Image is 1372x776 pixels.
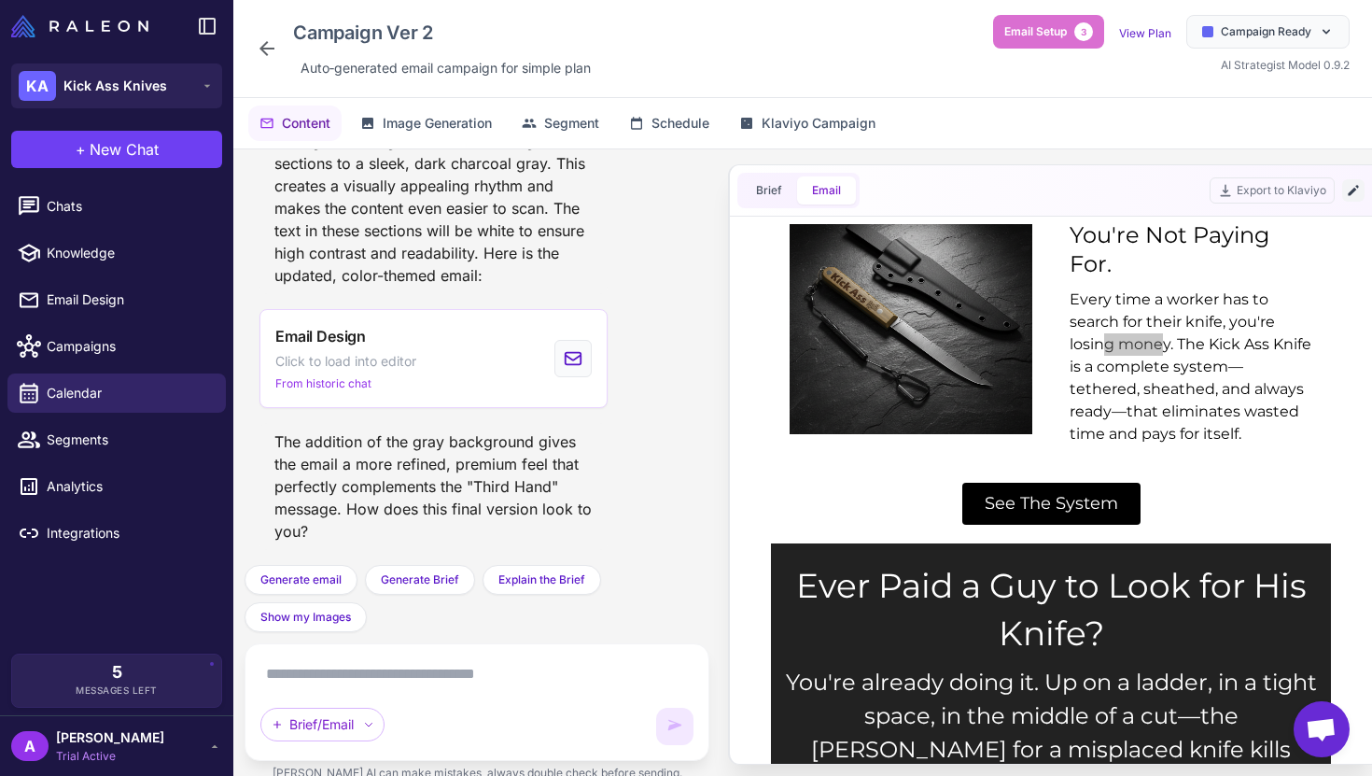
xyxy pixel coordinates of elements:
button: Klaviyo Campaign [728,106,887,141]
a: Email Design [7,280,226,319]
button: Generate email [245,565,357,595]
span: Campaign Ready [1221,23,1311,40]
button: Email [797,176,856,205]
button: +New Chat [11,131,222,168]
span: Content [282,113,330,134]
span: Email Setup [1004,23,1067,40]
span: Analytics [47,476,211,497]
a: Knowledge [7,233,226,273]
span: Calendar [47,383,211,403]
span: Auto‑generated email campaign for simple plan [301,58,591,78]
button: Content [248,106,342,141]
a: Raleon Logo [11,15,156,37]
span: [PERSON_NAME] [56,727,164,748]
button: Image Generation [349,106,503,141]
a: Chats [7,187,226,226]
span: Schedule [651,113,709,134]
button: Email Setup3 [993,15,1104,49]
span: Generate Brief [381,571,459,588]
a: Campaigns [7,327,226,366]
span: New Chat [90,138,159,161]
button: Brief [741,176,797,205]
span: Generate email [260,571,342,588]
div: Click to edit description [293,54,598,82]
span: Klaviyo Campaign [762,113,875,134]
a: Analytics [7,467,226,506]
button: Segment [511,106,610,141]
span: Kick Ass Knives [63,76,167,96]
button: Schedule [618,106,721,141]
div: KA [19,71,56,101]
span: + [76,138,86,161]
a: Integrations [7,514,226,553]
div: Brief/Email [260,708,385,741]
span: AI Strategist Model 0.9.2 [1221,58,1350,72]
a: View Plan [1119,26,1171,40]
button: Explain the Brief [483,565,601,595]
button: Edit Email [1342,179,1365,202]
a: Calendar [7,374,226,413]
span: Chats [47,196,211,217]
a: See The System [203,259,381,302]
div: Click to edit campaign name [286,15,598,50]
span: Campaigns [47,336,211,357]
span: Knowledge [47,243,211,263]
span: Integrations [47,523,211,543]
span: Email Design [275,325,366,347]
button: Generate Brief [365,565,475,595]
span: 5 [112,664,122,681]
div: Every time a worker has to search for their knife, you're losing money. The Kick Ass Knife is a c... [310,64,553,221]
button: KAKick Ass Knives [11,63,222,108]
span: 3 [1074,22,1093,41]
img: Raleon Logo [11,15,148,37]
span: Segments [47,430,211,450]
span: Image Generation [383,113,492,134]
span: Trial Active [56,748,164,765]
div: Of course. Adding a sophisticated gray to the color palette will break up the pure black-and-whit... [259,10,608,294]
span: Email Design [47,289,211,310]
span: Segment [544,113,599,134]
div: You're already doing it. Up on a ladder, in a tight space, in the middle of a cut—the [PERSON_NAM... [11,442,571,610]
div: Ever Paid a Guy to Look for His Knife? [11,338,571,432]
div: The addition of the gray background gives the email a more refined, premium feel that perfectly c... [259,423,608,550]
span: From historic chat [275,375,371,392]
div: A [11,731,49,761]
span: Explain the Brief [498,571,585,588]
button: Export to Klaviyo [1210,177,1335,204]
a: Segments [7,420,226,459]
span: Click to load into editor [275,351,416,372]
span: Show my Images [260,609,351,626]
button: Show my Images [245,602,367,632]
span: Messages Left [76,684,158,698]
div: Open chat [1294,701,1350,757]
